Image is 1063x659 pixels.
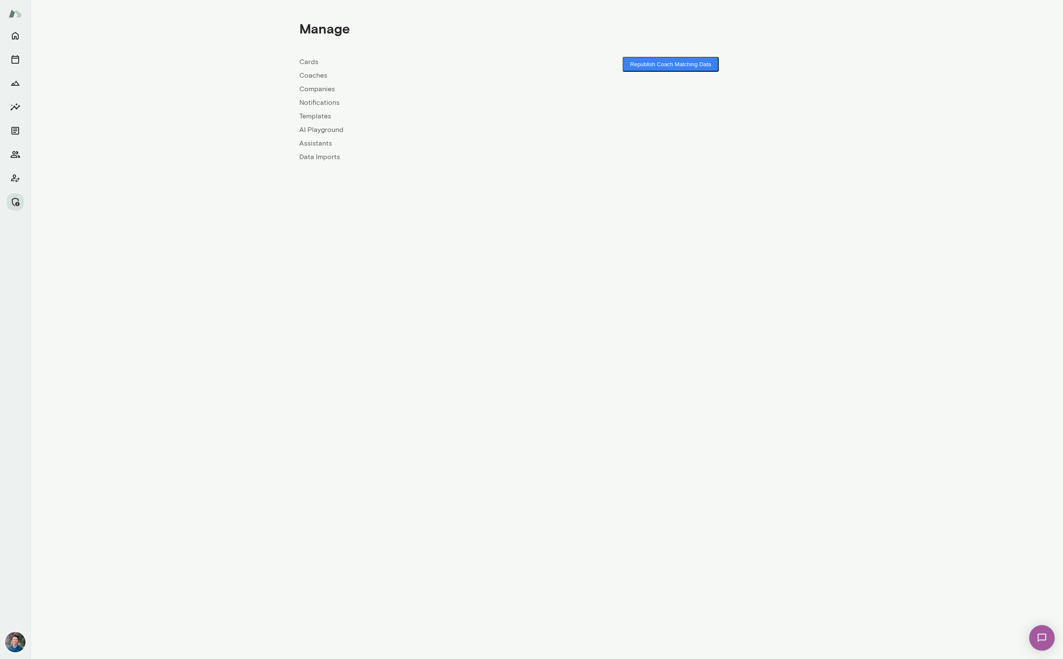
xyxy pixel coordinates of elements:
a: Data Imports [299,152,547,162]
a: Notifications [299,98,547,108]
a: Assistants [299,138,547,149]
a: Companies [299,84,547,94]
img: Mento [8,6,22,22]
button: Sessions [7,51,24,68]
img: Alex Yu [5,632,25,652]
a: Cards [299,57,547,67]
button: Manage [7,193,24,210]
a: AI Playground [299,125,547,135]
button: Home [7,27,24,44]
button: Client app [7,170,24,187]
a: Coaches [299,70,547,81]
button: Republish Coach Matching Data [622,57,719,72]
button: Members [7,146,24,163]
button: Documents [7,122,24,139]
button: Growth Plan [7,75,24,92]
a: Templates [299,111,547,121]
h4: Manage [299,20,350,36]
button: Insights [7,98,24,115]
